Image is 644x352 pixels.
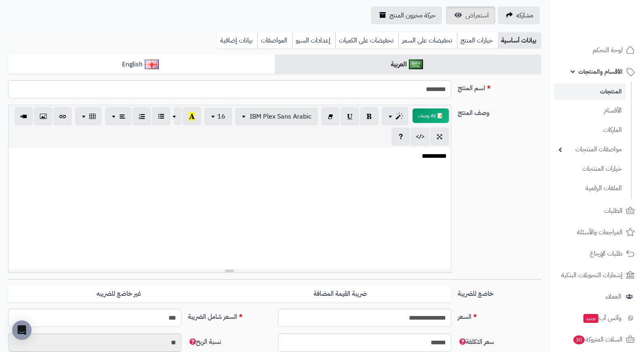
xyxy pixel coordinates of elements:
span: السلات المتروكة [572,334,623,345]
span: نسبة الربح [188,337,221,347]
span: مشاركه [516,11,533,20]
a: English [8,55,275,74]
span: سعر التكلفة [458,337,494,347]
a: لوحة التحكم [554,40,639,60]
span: حركة مخزون المنتج [389,11,436,20]
span: وآتس آب [583,312,621,324]
span: المراجعات والأسئلة [577,227,623,238]
label: اسم المنتج [455,80,545,93]
label: غير خاضع للضريبه [8,286,229,302]
button: IBM Plex Sans Arabic [235,108,318,125]
a: الطلبات [554,201,639,221]
span: طلبات الإرجاع [590,248,623,259]
a: بيانات أساسية [498,32,541,49]
span: 16 [217,112,225,121]
span: الأقسام والمنتجات [578,66,623,77]
a: المنتجات [554,83,626,100]
a: العربية [275,55,541,74]
span: العملاء [606,291,621,302]
a: السلات المتروكة30 [554,330,639,349]
label: ضريبة القيمة المضافة [229,286,451,302]
a: المواصفات [257,32,292,49]
div: Open Intercom Messenger [12,320,32,340]
a: وآتس آبجديد [554,308,639,328]
a: المراجعات والأسئلة [554,223,639,242]
span: جديد [583,314,598,323]
label: وصف المنتج [455,105,545,118]
span: استعراض [465,11,489,20]
a: مشاركه [498,6,540,24]
a: خيارات المنتج [457,32,498,49]
span: IBM Plex Sans Arabic [250,112,311,121]
a: حركة مخزون المنتج [371,6,442,24]
a: تخفيضات على الكميات [335,32,398,49]
a: مواصفات المنتجات [554,141,626,158]
button: 📝 AI وصف [412,108,449,123]
a: إعدادات السيو [292,32,335,49]
a: إشعارات التحويلات البنكية [554,265,639,285]
a: تخفيضات على السعر [398,32,457,49]
a: استعراض [446,6,495,24]
label: خاضع للضريبة [455,286,545,299]
span: الطلبات [604,205,623,216]
img: العربية [409,59,423,69]
a: الماركات [554,121,626,139]
a: العملاء [554,287,639,306]
span: لوحة التحكم [593,45,623,56]
label: السعر شامل الضريبة [185,309,275,322]
img: English [145,59,159,69]
a: الأقسام [554,102,626,119]
label: السعر [455,309,545,322]
a: بيانات إضافية [217,32,257,49]
a: خيارات المنتجات [554,160,626,178]
span: 30 [573,335,585,344]
a: الملفات الرقمية [554,180,626,197]
button: 16 [204,108,232,125]
span: إشعارات التحويلات البنكية [561,269,623,281]
a: طلبات الإرجاع [554,244,639,263]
